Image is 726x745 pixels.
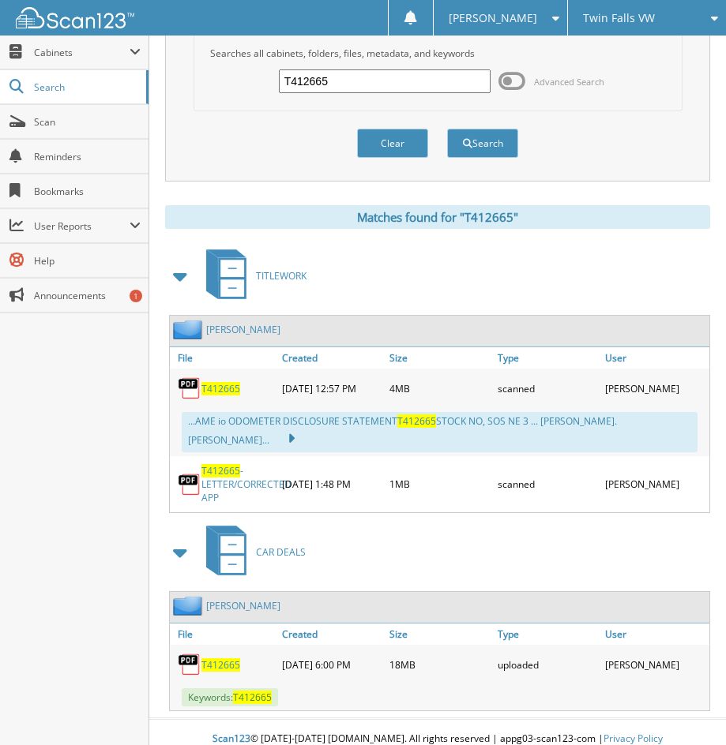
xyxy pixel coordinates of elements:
div: [PERSON_NAME] [601,372,709,404]
div: [PERSON_NAME] [601,460,709,508]
div: 18MB [386,649,494,680]
div: ...AME io ODOMETER DISCLOSURE STATEMENT STOCK NO, SOS NE 3 ... [PERSON_NAME].[PERSON_NAME]... [182,412,698,452]
span: Announcements [34,289,141,302]
a: Created [278,623,386,645]
span: Scan [34,115,141,129]
div: scanned [494,460,602,508]
span: Twin Falls VW [583,13,655,23]
div: 1 [130,290,142,302]
a: User [601,347,709,369]
span: Help [34,254,141,268]
a: [PERSON_NAME] [206,599,280,612]
a: CAR DEALS [197,521,306,583]
div: 1MB [386,460,494,508]
span: T412665 [233,691,272,704]
span: Advanced Search [534,76,604,88]
div: uploaded [494,649,602,680]
span: User Reports [34,219,130,233]
div: [DATE] 12:57 PM [278,372,386,404]
div: [DATE] 1:48 PM [278,460,386,508]
a: Created [278,347,386,369]
a: User [601,623,709,645]
a: [PERSON_NAME] [206,323,280,336]
div: Searches all cabinets, folders, files, metadata, and keywords [202,47,674,60]
div: Matches found for "T412665" [165,205,710,229]
a: Size [386,623,494,645]
img: PDF.png [178,653,201,676]
span: Bookmarks [34,185,141,198]
a: Type [494,623,602,645]
img: folder2.png [173,596,206,616]
span: Cabinets [34,46,130,59]
span: Reminders [34,150,141,163]
span: [PERSON_NAME] [449,13,537,23]
button: Search [447,129,518,158]
a: T412665 [201,382,240,395]
img: PDF.png [178,473,201,496]
a: Size [386,347,494,369]
span: CAR DEALS [256,545,306,559]
img: folder2.png [173,320,206,339]
button: Clear [357,129,428,158]
div: [PERSON_NAME] [601,649,709,680]
span: Search [34,80,138,94]
img: scan123-logo-white.svg [16,7,134,28]
a: File [170,623,278,645]
a: Type [494,347,602,369]
a: File [170,347,278,369]
a: Privacy Policy [604,732,663,745]
a: T412665-LETTER/CORRECTED APP [201,464,292,504]
div: 4MB [386,372,494,404]
span: Keywords: [182,688,278,706]
span: Scan123 [213,732,250,745]
div: scanned [494,372,602,404]
span: T412665 [201,464,240,477]
img: PDF.png [178,376,201,400]
a: TITLEWORK [197,245,307,307]
div: [DATE] 6:00 PM [278,649,386,680]
span: T412665 [397,414,436,428]
a: T412665 [201,658,240,672]
span: TITLEWORK [256,269,307,283]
